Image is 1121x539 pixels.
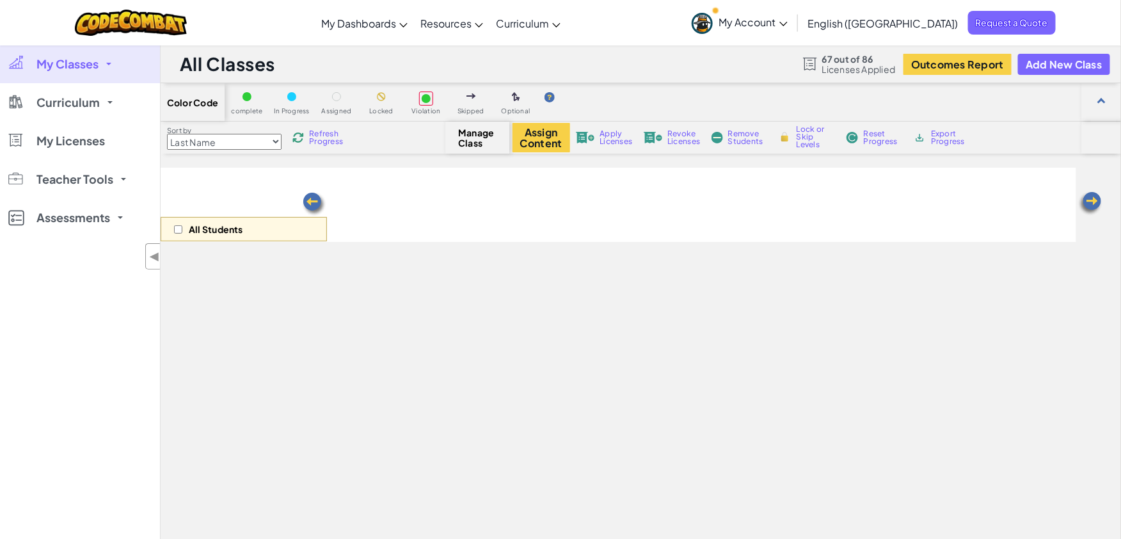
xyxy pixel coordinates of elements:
span: My Dashboards [321,17,396,30]
a: Curriculum [489,6,567,40]
img: IconRemoveStudents.svg [712,132,723,143]
a: My Account [685,3,794,43]
span: Lock or Skip Levels [797,125,834,149]
span: Export Progress [931,130,970,145]
span: Curriculum [496,17,549,30]
img: IconArchive.svg [914,132,926,143]
img: IconHint.svg [545,92,555,102]
span: 67 out of 86 [822,54,896,64]
img: IconReload.svg [292,132,304,143]
button: Outcomes Report [903,54,1012,75]
span: Licenses Applied [822,64,896,74]
img: avatar [692,13,713,34]
span: complete [232,108,263,115]
span: ◀ [149,247,160,266]
span: Curriculum [36,97,100,108]
span: Remove Students [728,130,767,145]
span: Assigned [322,108,352,115]
span: Refresh Progress [309,130,349,145]
span: Color Code [167,97,218,108]
img: IconLock.svg [778,131,791,143]
img: Arrow_Left.png [301,191,327,217]
a: Request a Quote [968,11,1056,35]
span: Reset Progress [864,130,902,145]
span: Optional [502,108,530,115]
img: IconSkippedLevel.svg [466,93,476,99]
img: IconLicenseApply.svg [576,132,595,143]
img: IconOptionalLevel.svg [512,92,520,102]
img: IconLicenseRevoke.svg [644,132,663,143]
span: Manage Class [458,127,496,148]
a: My Dashboards [315,6,414,40]
span: Violation [411,108,440,115]
a: Resources [414,6,489,40]
button: Add New Class [1018,54,1110,75]
span: Revoke Licenses [667,130,700,145]
span: Skipped [457,108,484,115]
span: Apply Licenses [600,130,632,145]
span: Resources [420,17,472,30]
img: IconReset.svg [846,132,859,143]
span: My Account [719,15,788,29]
span: Teacher Tools [36,173,113,185]
label: Sort by [167,125,282,136]
img: CodeCombat logo [75,10,187,36]
img: Arrow_Left.png [1077,191,1103,216]
button: Assign Content [513,123,570,152]
span: In Progress [274,108,310,115]
span: My Licenses [36,135,105,147]
span: English ([GEOGRAPHIC_DATA]) [808,17,958,30]
span: My Classes [36,58,99,70]
span: Locked [369,108,393,115]
p: All Students [189,224,243,234]
a: English ([GEOGRAPHIC_DATA]) [802,6,965,40]
h1: All Classes [180,52,275,76]
span: Assessments [36,212,110,223]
